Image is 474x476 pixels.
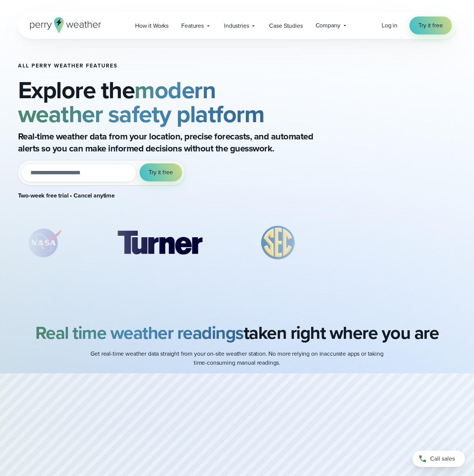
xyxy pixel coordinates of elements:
span: Try it free [149,168,173,177]
span: Features [181,21,204,30]
strong: Real time weather readings [35,319,244,346]
a: Try it free [409,16,451,34]
div: 4 of 8 [343,224,450,262]
a: How it Works [129,18,175,33]
span: Try it free [418,21,442,30]
div: 3 of 8 [249,224,307,262]
h1: All Perry Weather Features [18,63,344,69]
h2: Explore the [18,78,344,126]
span: How it Works [135,21,169,30]
p: Real-time weather data from your location, precise forecasts, and automated alerts so you can mak... [18,130,318,154]
img: Turner-Construction_1.svg [106,224,213,262]
img: Amazon-Air.svg [343,224,450,262]
button: Try it free [140,163,182,181]
p: Get real-time weather data straight from your on-site weather station. No more relying on inaccur... [87,349,387,367]
img: NASA.svg [18,224,70,262]
span: Industries [224,21,249,30]
a: Call sales [412,451,465,467]
h2: taken right where you are [35,322,439,343]
strong: modern weather safety platform [18,72,265,132]
div: 1 of 8 [18,224,70,262]
a: Case Studies [263,18,309,33]
span: Case Studies [269,21,302,30]
span: Company [316,21,340,30]
div: slideshow [18,224,344,265]
span: Call sales [430,454,455,463]
img: %E2%9C%85-SEC.svg [249,224,307,262]
a: Log in [382,21,397,30]
strong: Two-week free trial • Cancel anytime [18,191,115,200]
div: 2 of 8 [106,224,213,262]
